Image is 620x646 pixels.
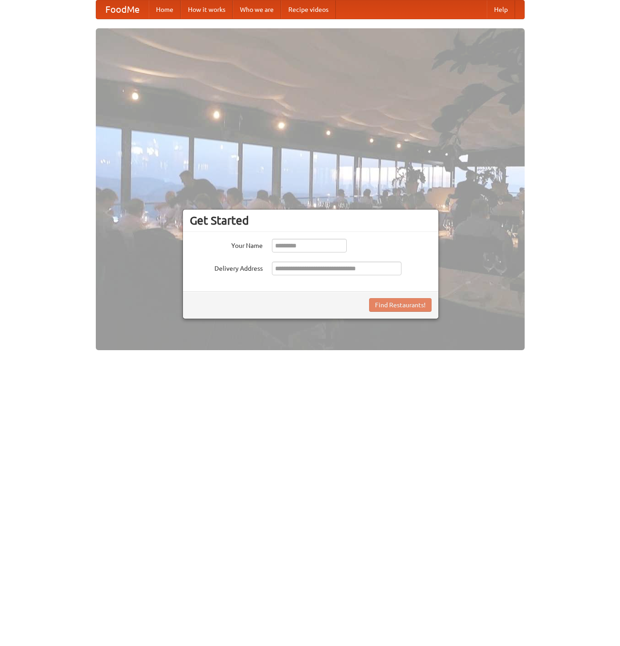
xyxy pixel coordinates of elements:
[149,0,181,19] a: Home
[487,0,515,19] a: Help
[190,214,432,227] h3: Get Started
[190,262,263,273] label: Delivery Address
[181,0,233,19] a: How it works
[369,298,432,312] button: Find Restaurants!
[96,0,149,19] a: FoodMe
[190,239,263,250] label: Your Name
[281,0,336,19] a: Recipe videos
[233,0,281,19] a: Who we are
